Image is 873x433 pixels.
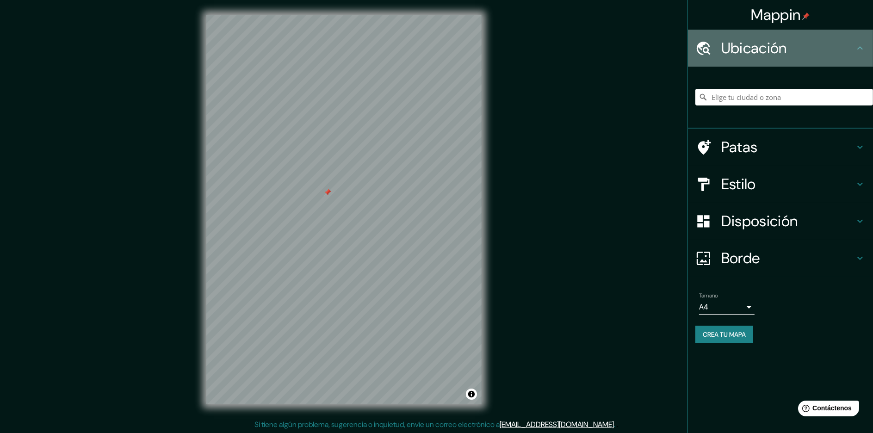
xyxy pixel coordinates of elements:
[615,419,617,429] font: .
[688,240,873,277] div: Borde
[699,300,755,315] div: A4
[721,38,787,58] font: Ubicación
[206,15,482,404] canvas: Mapa
[695,326,753,343] button: Crea tu mapa
[466,389,477,400] button: Activar o desactivar atribución
[699,302,708,312] font: A4
[802,12,810,20] img: pin-icon.png
[688,30,873,67] div: Ubicación
[688,129,873,166] div: Patas
[721,248,760,268] font: Borde
[721,174,756,194] font: Estilo
[254,420,500,429] font: Si tiene algún problema, sugerencia o inquietud, envíe un correo electrónico a
[791,397,863,423] iframe: Lanzador de widgets de ayuda
[721,211,798,231] font: Disposición
[703,330,746,339] font: Crea tu mapa
[751,5,801,25] font: Mappin
[699,292,718,299] font: Tamaño
[688,203,873,240] div: Disposición
[614,420,615,429] font: .
[695,89,873,105] input: Elige tu ciudad o zona
[500,420,614,429] a: [EMAIL_ADDRESS][DOMAIN_NAME]
[617,419,619,429] font: .
[688,166,873,203] div: Estilo
[721,137,758,157] font: Patas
